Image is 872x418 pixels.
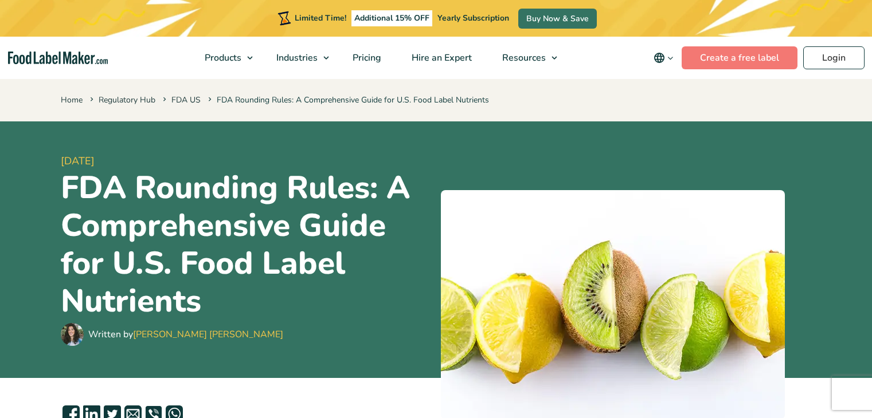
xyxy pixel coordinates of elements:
[99,94,155,105] a: Regulatory Hub
[487,37,563,79] a: Resources
[261,37,335,79] a: Industries
[133,328,283,341] a: [PERSON_NAME] [PERSON_NAME]
[61,169,432,320] h1: FDA Rounding Rules: A Comprehensive Guide for U.S. Food Label Nutrients
[201,52,243,64] span: Products
[437,13,509,23] span: Yearly Subscription
[206,94,489,105] span: FDA Rounding Rules: A Comprehensive Guide for U.S. Food Label Nutrients
[273,52,319,64] span: Industries
[338,37,394,79] a: Pricing
[397,37,484,79] a: Hire an Expert
[682,46,797,69] a: Create a free label
[499,52,547,64] span: Resources
[295,13,346,23] span: Limited Time!
[61,323,84,346] img: Maria Abi Hanna - Food Label Maker
[351,10,432,26] span: Additional 15% OFF
[349,52,382,64] span: Pricing
[408,52,473,64] span: Hire an Expert
[61,153,432,169] span: [DATE]
[61,94,83,105] a: Home
[803,46,865,69] a: Login
[171,94,201,105] a: FDA US
[190,37,259,79] a: Products
[88,328,283,341] div: Written by
[518,9,597,29] a: Buy Now & Save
